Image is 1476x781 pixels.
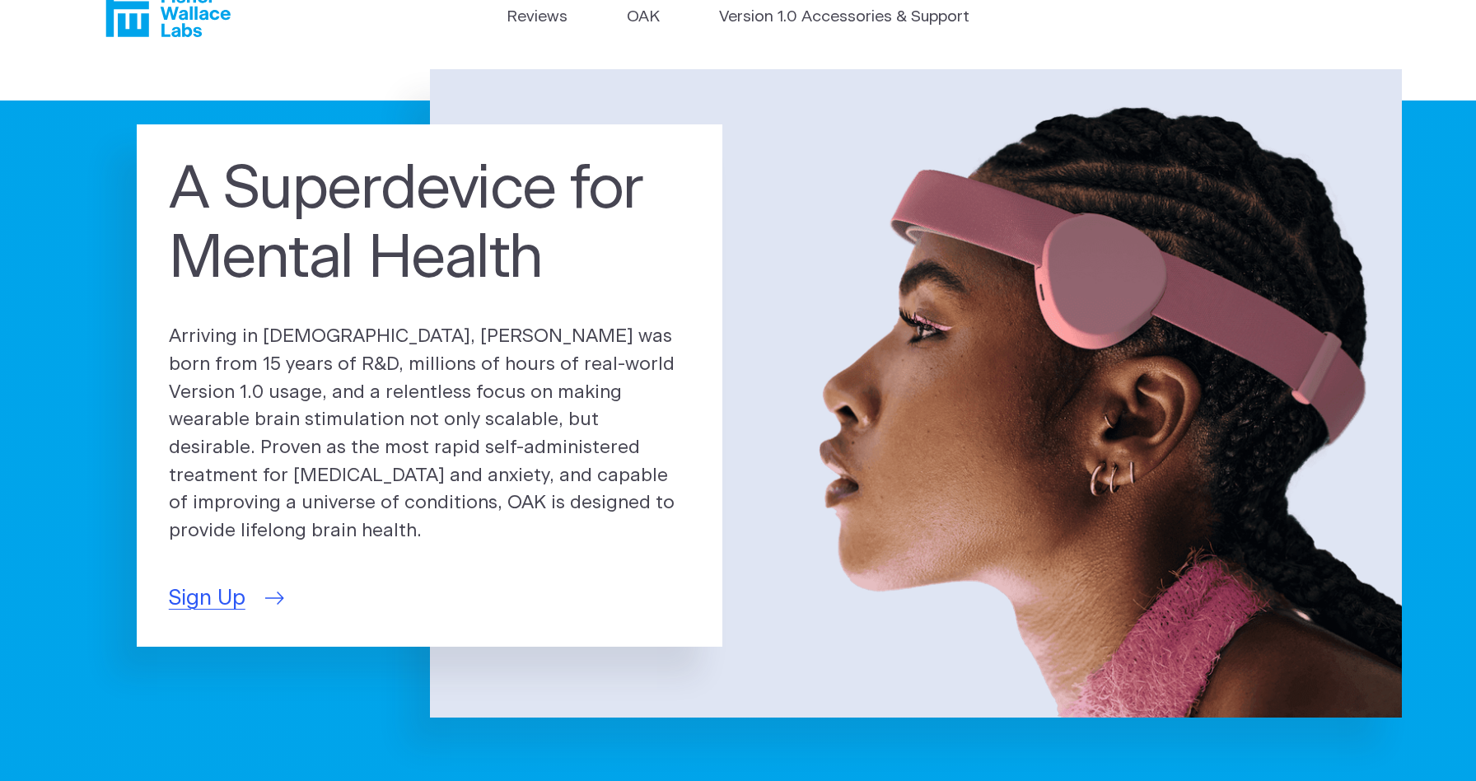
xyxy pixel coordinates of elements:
p: Arriving in [DEMOGRAPHIC_DATA], [PERSON_NAME] was born from 15 years of R&D, millions of hours of... [169,323,691,545]
a: Version 1.0 Accessories & Support [719,6,969,30]
h1: A Superdevice for Mental Health [169,156,691,294]
a: Reviews [507,6,568,30]
span: Sign Up [169,582,245,615]
a: Sign Up [169,582,280,615]
a: OAK [627,6,660,30]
